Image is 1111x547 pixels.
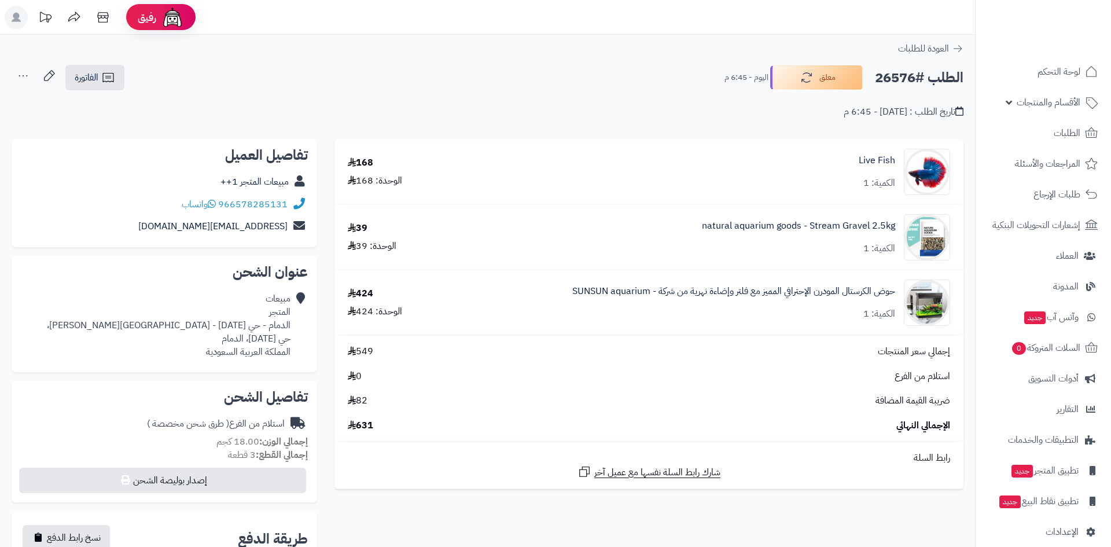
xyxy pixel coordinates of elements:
a: Live Fish [859,154,895,167]
span: تطبيق نقاط البيع [998,493,1079,509]
span: الطلبات [1054,125,1080,141]
span: السلات المتروكة [1011,340,1080,356]
span: جديد [1011,465,1033,478]
a: واتساب [182,197,216,211]
a: أدوات التسويق [983,365,1104,392]
div: الوحدة: 424 [348,305,402,318]
a: المدونة [983,273,1104,300]
span: أدوات التسويق [1028,370,1079,387]
span: إشعارات التحويلات البنكية [992,217,1080,233]
span: نسخ رابط الدفع [47,531,101,545]
span: 0 [1012,342,1026,355]
a: العودة للطلبات [898,42,963,56]
span: الإجمالي النهائي [896,419,950,432]
a: [EMAIL_ADDRESS][DOMAIN_NAME] [138,219,288,233]
img: 1748849624-Untitled-1-Recoveredrvrrgtg86-90x90.jpg [904,214,950,260]
a: 966578285131 [218,197,288,211]
span: رفيق [138,10,156,24]
a: الإعدادات [983,518,1104,546]
div: الوحدة: 39 [348,240,396,253]
div: رابط السلة [339,451,959,465]
span: 0 [348,370,362,383]
span: الإعدادات [1046,524,1079,540]
a: التقارير [983,395,1104,423]
a: تحديثات المنصة [31,6,60,32]
small: اليوم - 6:45 م [724,72,768,83]
span: استلام من الفرع [895,370,950,383]
span: الفاتورة [75,71,98,85]
div: مبيعات المتجر الدمام - حي [DATE] - [GEOGRAPHIC_DATA][PERSON_NAME]، حي [DATE]، الدمام المملكة العر... [47,292,290,358]
strong: إجمالي الوزن: [259,435,308,449]
div: الوحدة: 168 [348,174,402,188]
h2: طريقة الدفع [238,532,308,546]
span: الأقسام والمنتجات [1017,94,1080,111]
div: الكمية: 1 [863,307,895,321]
span: المراجعات والأسئلة [1015,156,1080,172]
div: استلام من الفرع [147,417,285,431]
span: إجمالي سعر المنتجات [878,345,950,358]
a: إشعارات التحويلات البنكية [983,211,1104,239]
a: طلبات الإرجاع [983,181,1104,208]
span: 82 [348,394,367,408]
a: شارك رابط السلة نفسها مع عميل آخر [577,465,720,479]
span: جديد [999,495,1021,508]
span: التطبيقات والخدمات [1008,432,1079,448]
img: 1748903243-015905000734_100533613_plantclip-on_p%D9%8A%D9%84%D9%8A%D9%84ar%D8%A8%D8%A8-90x90.jpg [904,280,950,326]
span: العودة للطلبات [898,42,949,56]
span: العملاء [1056,248,1079,264]
span: طلبات الإرجاع [1033,186,1080,203]
div: 168 [348,156,373,170]
a: natural aquarium goods - Stream Gravel 2.5kg [702,219,895,233]
div: 424 [348,287,373,300]
div: الكمية: 1 [863,242,895,255]
h2: تفاصيل العميل [21,148,308,162]
span: التقارير [1057,401,1079,417]
span: 549 [348,345,373,358]
a: لوحة التحكم [983,58,1104,86]
button: معلق [770,65,863,90]
div: تاريخ الطلب : [DATE] - 6:45 م [844,105,963,119]
a: حوض الكرستال المودرن الإحترافي المميز مع فلتر وإضاءة نهرية من شركة - SUNSUN aquarium [572,285,895,298]
button: إصدار بوليصة الشحن [19,468,306,493]
a: الطلبات [983,119,1104,147]
a: السلات المتروكة0 [983,334,1104,362]
a: العملاء [983,242,1104,270]
span: وآتس آب [1023,309,1079,325]
span: شارك رابط السلة نفسها مع عميل آخر [594,466,720,479]
a: تطبيق نقاط البيعجديد [983,487,1104,515]
small: 18.00 كجم [216,435,308,449]
a: وآتس آبجديد [983,303,1104,331]
span: تطبيق المتجر [1010,462,1079,479]
a: الفاتورة [65,65,124,90]
span: ( طرق شحن مخصصة ) [147,417,229,431]
img: ai-face.png [161,6,184,29]
div: 39 [348,222,367,235]
h2: الطلب #26576 [875,66,963,90]
h2: تفاصيل الشحن [21,390,308,404]
span: المدونة [1053,278,1079,295]
span: لوحة التحكم [1038,64,1080,80]
img: 1668693416-2844004-Center-1-90x90.jpg [904,149,950,195]
a: مبيعات المتجر 1++ [220,175,289,189]
h2: عنوان الشحن [21,265,308,279]
a: تطبيق المتجرجديد [983,457,1104,484]
a: التطبيقات والخدمات [983,426,1104,454]
small: 3 قطعة [228,448,308,462]
a: المراجعات والأسئلة [983,150,1104,178]
span: ضريبة القيمة المضافة [875,394,950,408]
div: الكمية: 1 [863,177,895,190]
span: 631 [348,419,373,432]
strong: إجمالي القطع: [256,448,308,462]
span: جديد [1024,311,1046,324]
